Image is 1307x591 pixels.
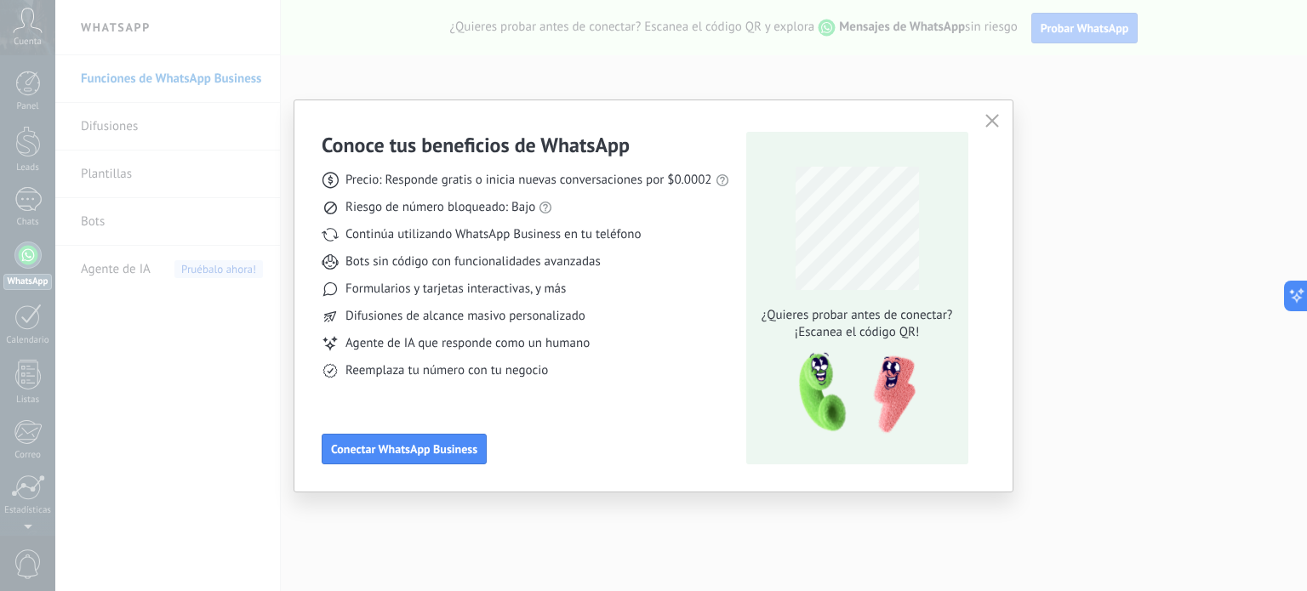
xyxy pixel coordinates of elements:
span: Precio: Responde gratis o inicia nuevas conversaciones por $0.0002 [345,172,712,189]
img: qr-pic-1x.png [785,348,919,439]
button: Conectar WhatsApp Business [322,434,487,464]
span: Bots sin código con funcionalidades avanzadas [345,253,601,270]
span: Agente de IA que responde como un humano [345,335,590,352]
span: Reemplaza tu número con tu negocio [345,362,548,379]
h3: Conoce tus beneficios de WhatsApp [322,132,630,158]
span: ¡Escanea el código QR! [756,324,957,341]
span: ¿Quieres probar antes de conectar? [756,307,957,324]
span: Conectar WhatsApp Business [331,443,477,455]
span: Riesgo de número bloqueado: Bajo [345,199,535,216]
span: Continúa utilizando WhatsApp Business en tu teléfono [345,226,641,243]
span: Formularios y tarjetas interactivas, y más [345,281,566,298]
span: Difusiones de alcance masivo personalizado [345,308,585,325]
